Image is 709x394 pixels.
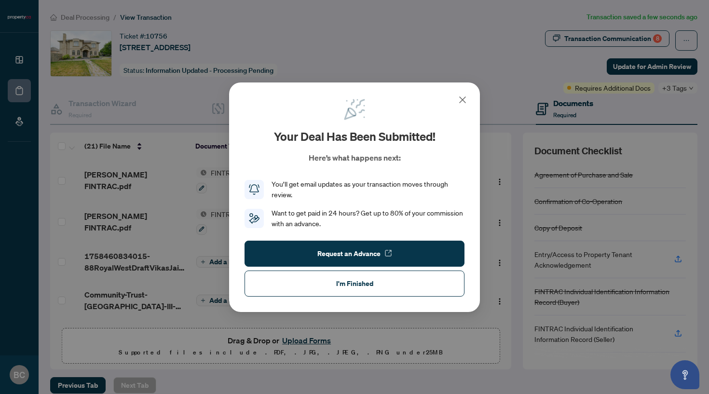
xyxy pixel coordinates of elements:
div: Want to get paid in 24 hours? Get up to 80% of your commission with an advance. [272,208,464,229]
span: Request an Advance [317,245,381,261]
button: Open asap [670,360,699,389]
button: I'm Finished [245,270,464,296]
div: You’ll get email updates as your transaction moves through review. [272,179,464,200]
span: I'm Finished [336,275,373,291]
h2: Your deal has been submitted! [274,129,436,144]
button: Request an Advance [245,240,464,266]
p: Here’s what happens next: [309,152,401,163]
